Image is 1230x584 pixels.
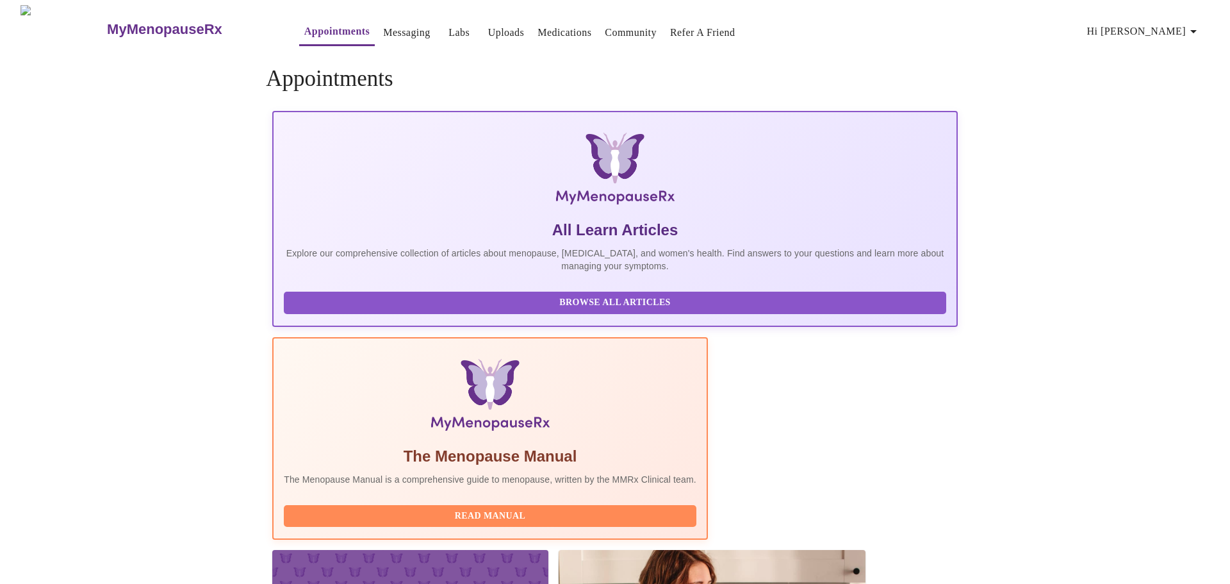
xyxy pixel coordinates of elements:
[304,22,370,40] a: Appointments
[448,24,470,42] a: Labs
[488,24,525,42] a: Uploads
[284,292,946,314] button: Browse All Articles
[284,220,946,240] h5: All Learn Articles
[284,247,946,272] p: Explore our comprehensive collection of articles about menopause, [MEDICAL_DATA], and women's hea...
[670,24,735,42] a: Refer a Friend
[299,19,375,46] button: Appointments
[378,20,435,46] button: Messaging
[284,505,696,528] button: Read Manual
[1082,19,1206,44] button: Hi [PERSON_NAME]
[483,20,530,46] button: Uploads
[297,295,933,311] span: Browse All Articles
[107,21,222,38] h3: MyMenopauseRx
[20,5,106,53] img: MyMenopauseRx Logo
[106,7,274,52] a: MyMenopauseRx
[537,24,591,42] a: Medications
[387,133,843,210] img: MyMenopauseRx Logo
[297,508,684,524] span: Read Manual
[665,20,741,46] button: Refer a Friend
[349,359,630,436] img: Menopause Manual
[532,20,596,46] button: Medications
[266,66,964,92] h4: Appointments
[1087,22,1201,40] span: Hi [PERSON_NAME]
[284,446,696,467] h5: The Menopause Manual
[284,296,949,307] a: Browse All Articles
[439,20,480,46] button: Labs
[284,473,696,486] p: The Menopause Manual is a comprehensive guide to menopause, written by the MMRx Clinical team.
[605,24,657,42] a: Community
[284,510,700,521] a: Read Manual
[600,20,662,46] button: Community
[383,24,430,42] a: Messaging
